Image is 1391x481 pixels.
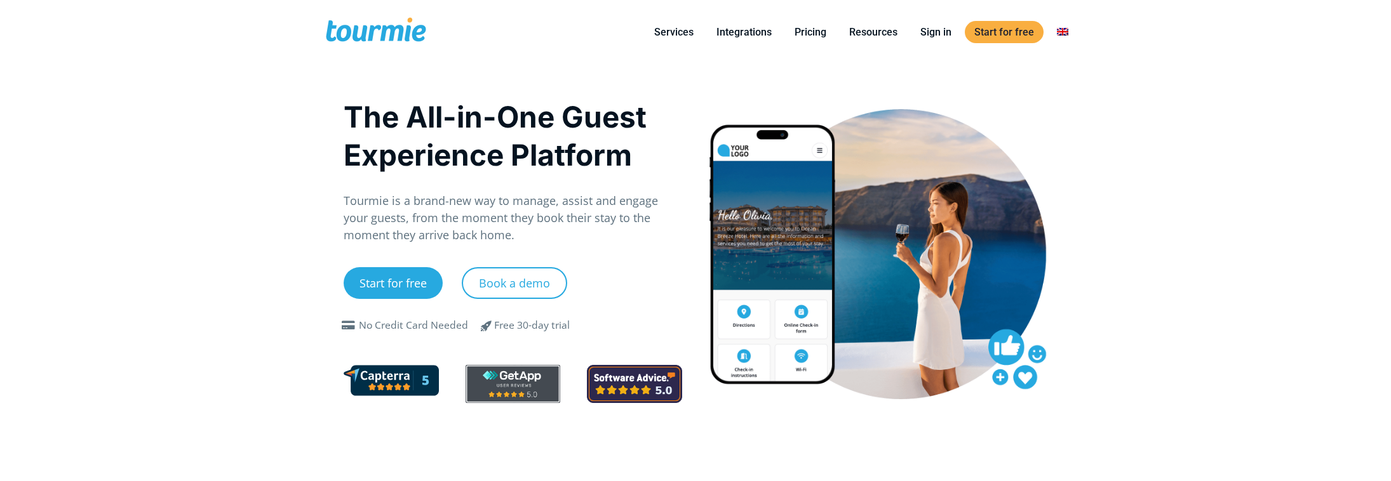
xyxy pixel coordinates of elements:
a: Services [645,24,703,40]
a: Pricing [785,24,836,40]
div: Free 30-day trial [494,318,570,333]
a: Resources [840,24,907,40]
span:  [339,320,359,331]
span:  [471,318,502,333]
a: Integrations [707,24,781,40]
a: Book a demo [462,267,567,299]
a: Switch to [1047,24,1078,40]
p: Tourmie is a brand-new way to manage, assist and engage your guests, from the moment they book th... [344,192,682,244]
a: Start for free [344,267,443,299]
a: Start for free [965,21,1044,43]
a: Sign in [911,24,961,40]
h1: The All-in-One Guest Experience Platform [344,98,682,174]
div: No Credit Card Needed [359,318,468,333]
